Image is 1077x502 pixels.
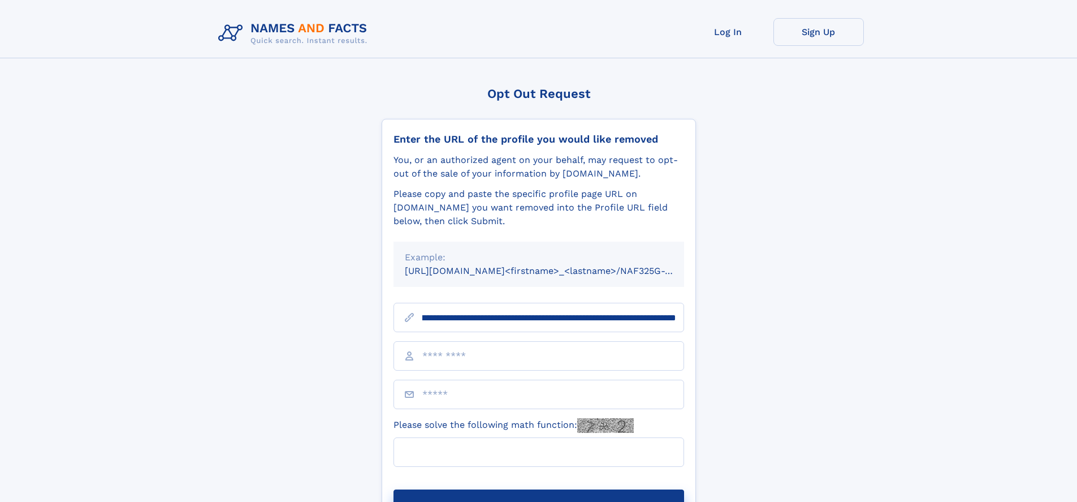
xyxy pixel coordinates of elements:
[382,87,696,101] div: Opt Out Request
[393,133,684,145] div: Enter the URL of the profile you would like removed
[405,265,706,276] small: [URL][DOMAIN_NAME]<firstname>_<lastname>/NAF325G-xxxxxxxx
[683,18,773,46] a: Log In
[773,18,864,46] a: Sign Up
[393,187,684,228] div: Please copy and paste the specific profile page URL on [DOMAIN_NAME] you want removed into the Pr...
[405,251,673,264] div: Example:
[214,18,377,49] img: Logo Names and Facts
[393,418,634,433] label: Please solve the following math function:
[393,153,684,181] div: You, or an authorized agent on your behalf, may request to opt-out of the sale of your informatio...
